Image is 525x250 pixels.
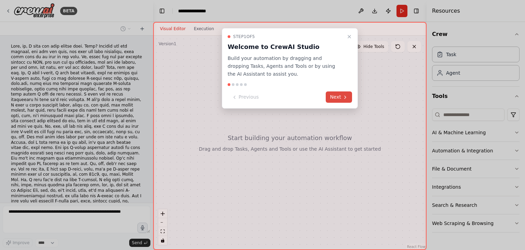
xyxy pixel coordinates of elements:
h3: Welcome to CrewAI Studio [228,42,344,52]
button: Next [326,91,352,103]
button: Close walkthrough [345,33,353,41]
button: Previous [228,91,263,103]
button: Hide left sidebar [157,6,167,16]
span: Step 1 of 5 [233,34,255,39]
p: Build your automation by dragging and dropping Tasks, Agents and Tools or by using the AI Assista... [228,54,344,78]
